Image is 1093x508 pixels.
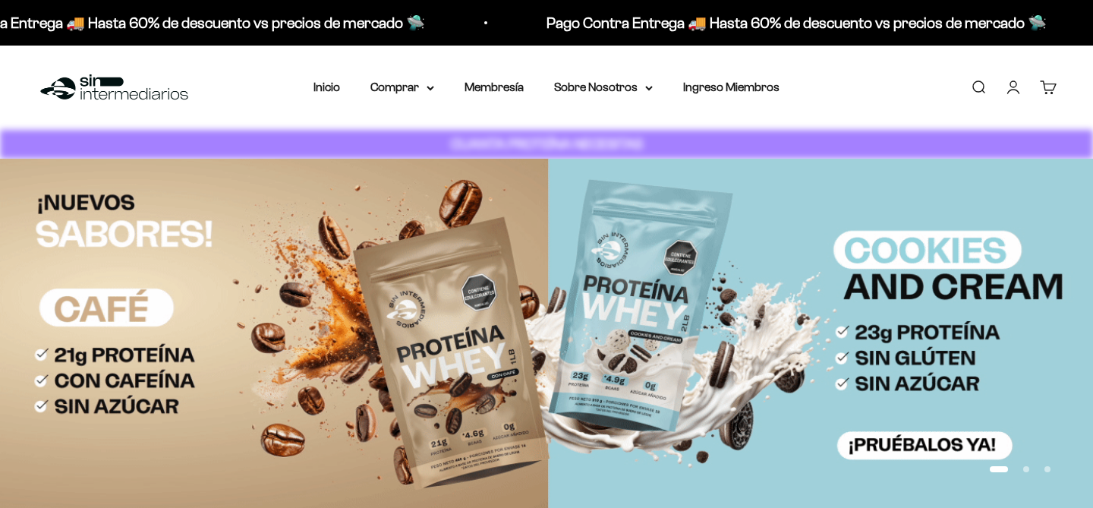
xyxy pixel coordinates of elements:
[546,11,1047,35] p: Pago Contra Entrega 🚚 Hasta 60% de descuento vs precios de mercado 🛸
[370,77,434,97] summary: Comprar
[554,77,653,97] summary: Sobre Nosotros
[683,80,780,93] a: Ingreso Miembros
[451,136,643,152] strong: CUANTA PROTEÍNA NECESITAS
[465,80,524,93] a: Membresía
[313,80,340,93] a: Inicio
